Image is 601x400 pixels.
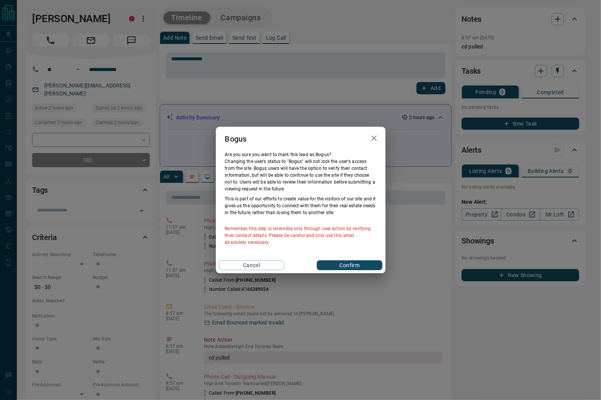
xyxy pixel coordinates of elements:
p: Changing the user’s status to "Bogus" will not lock the user's access from the site. Bogus users ... [225,158,376,192]
p: This is part of our efforts to create value for the visitors of our site and it gives us the oppo... [225,195,376,216]
p: Are you sure you want to mark this lead as Bogus ? [225,151,376,158]
p: Remember, this step is reversible only through user action by verifying their contact details. Pl... [225,225,376,246]
button: Confirm [317,260,382,270]
h2: Bogus [216,127,256,151]
button: Cancel [219,260,284,270]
